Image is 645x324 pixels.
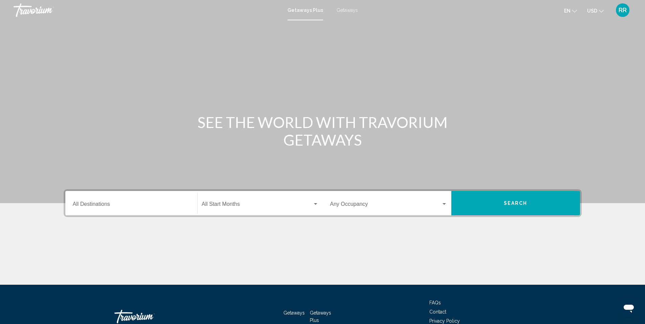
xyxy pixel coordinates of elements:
[614,3,631,17] button: User Menu
[65,191,580,215] div: Search widget
[587,6,604,16] button: Change currency
[504,201,528,206] span: Search
[618,297,640,319] iframe: Button to launch messaging window
[564,8,571,14] span: en
[283,310,305,316] a: Getaways
[337,7,358,13] a: Getaways
[429,300,441,305] a: FAQs
[564,6,577,16] button: Change language
[287,7,323,13] a: Getaways Plus
[196,113,450,149] h1: SEE THE WORLD WITH TRAVORIUM GETAWAYS
[619,7,627,14] span: RR
[429,318,460,324] a: Privacy Policy
[310,310,331,323] a: Getaways Plus
[587,8,597,14] span: USD
[429,309,446,315] a: Contact
[451,191,580,215] button: Search
[14,3,281,17] a: Travorium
